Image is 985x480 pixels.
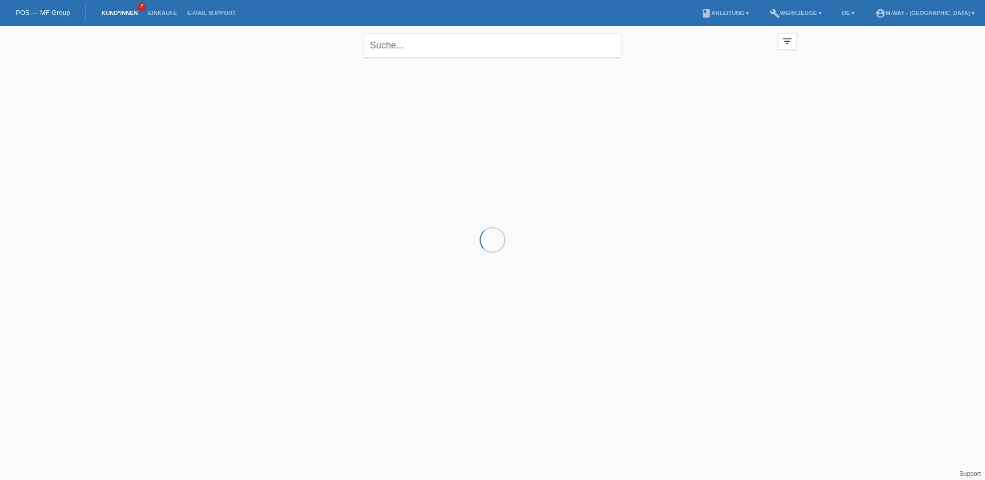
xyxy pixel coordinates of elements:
a: Einkäufe [143,10,182,16]
input: Suche... [364,33,621,58]
i: filter_list [782,36,793,47]
a: Support [959,470,981,477]
a: buildWerkzeuge ▾ [765,10,827,16]
span: 2 [138,3,146,11]
a: account_circlem-way - [GEOGRAPHIC_DATA] ▾ [870,10,980,16]
i: account_circle [875,8,886,19]
a: DE ▾ [837,10,860,16]
a: bookAnleitung ▾ [696,10,754,16]
a: POS — MF Group [15,9,70,16]
a: E-Mail Support [182,10,241,16]
i: book [701,8,711,19]
a: Kund*innen [96,10,143,16]
i: build [770,8,780,19]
